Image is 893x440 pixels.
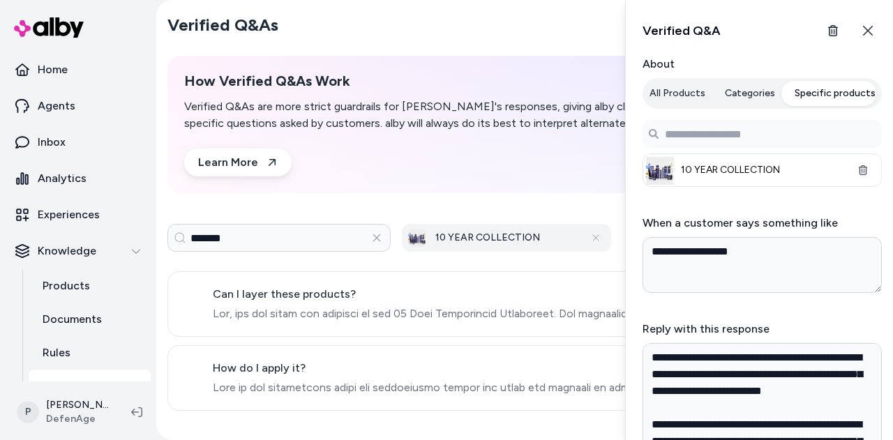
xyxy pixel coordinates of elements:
[6,198,151,232] a: Experiences
[184,149,292,176] a: Learn More
[38,243,96,259] p: Knowledge
[213,379,760,396] span: Lore ip dol sitametcons adipi eli seddoeiusmo tempor inc utlab etd magnaali en adm 88 Veni Quisno...
[643,56,882,73] label: About
[29,370,151,403] a: Verified Q&As
[29,336,151,370] a: Rules
[641,81,714,106] button: All Products
[643,216,838,229] label: When a customer says something like
[38,206,100,223] p: Experiences
[46,398,109,412] p: [PERSON_NAME]
[184,98,720,132] p: Verified Q&As are more strict guardrails for [PERSON_NAME]'s responses, giving alby clear respons...
[643,322,770,335] label: Reply with this response
[6,89,151,123] a: Agents
[6,126,151,159] a: Inbox
[38,134,66,151] p: Inbox
[38,98,75,114] p: Agents
[6,234,151,268] button: Knowledge
[681,163,843,177] span: 10 YEAR COLLECTION
[43,344,70,361] p: Rules
[29,303,151,336] a: Documents
[213,286,760,303] span: Can I layer these products?
[435,231,573,245] h3: 10 YEAR COLLECTION
[43,311,102,328] p: Documents
[786,81,884,106] button: Specific products
[6,162,151,195] a: Analytics
[184,73,720,90] h2: How Verified Q&As Work
[643,21,721,40] h2: Verified Q&A
[43,378,116,395] p: Verified Q&As
[46,412,109,426] span: DefenAge
[646,157,674,185] img: 10 YEAR COLLECTION
[8,390,120,434] button: P[PERSON_NAME]DefenAge
[38,61,68,78] p: Home
[14,17,84,38] img: alby Logo
[43,278,90,294] p: Products
[408,229,426,247] img: splendor-460_1_6.jpg
[167,14,278,36] h2: Verified Q&As
[213,305,760,322] span: Lor, ips dol sitam con adipisci el sed 05 Doei Temporincid Utlaboreet. Dol magnaaliqua enima min ...
[716,81,783,106] button: Categories
[17,401,39,423] span: P
[6,53,151,86] a: Home
[38,170,87,187] p: Analytics
[213,360,760,377] span: How do I apply it?
[29,269,151,303] a: Products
